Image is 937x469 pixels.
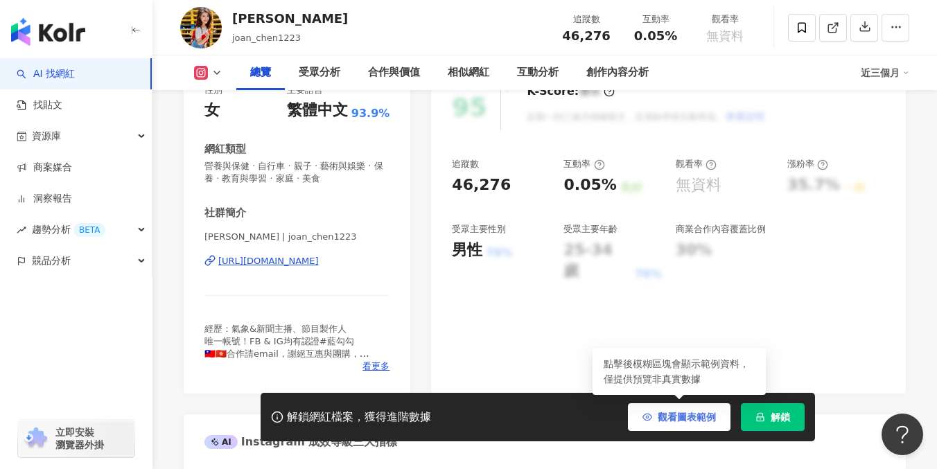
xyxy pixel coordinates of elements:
[563,223,618,236] div: 受眾主要年齡
[287,84,323,96] div: 主要語言
[204,255,389,267] a: [URL][DOMAIN_NAME]
[204,434,397,450] div: Instagram 成效等級三大指標
[634,29,677,43] span: 0.05%
[17,192,72,206] a: 洞察報告
[287,410,431,425] div: 解鎖網紅檔案，獲得進階數據
[17,98,62,112] a: 找貼文
[351,106,390,121] span: 93.9%
[563,158,604,170] div: 互動率
[787,158,828,170] div: 漲粉率
[362,360,389,373] span: 看更多
[32,245,71,276] span: 競品分析
[55,426,104,451] span: 立即安裝 瀏覽器外掛
[771,412,790,423] span: 解鎖
[517,64,559,81] div: 互動分析
[22,427,49,450] img: chrome extension
[232,33,301,43] span: joan_chen1223
[861,62,909,84] div: 近三個月
[204,84,222,96] div: 性別
[250,64,271,81] div: 總覽
[676,223,766,236] div: 商業合作內容覆蓋比例
[452,158,479,170] div: 追蹤數
[218,255,319,267] div: [URL][DOMAIN_NAME]
[204,142,246,157] div: 網紅類型
[586,64,649,81] div: 創作內容分析
[452,175,511,196] div: 46,276
[287,100,348,121] div: 繁體中文
[628,403,730,431] button: 觀看圖表範例
[676,158,717,170] div: 觀看率
[17,161,72,175] a: 商案媒合
[741,403,805,431] button: 解鎖
[368,64,420,81] div: 合作與價值
[676,175,721,196] div: 無資料
[17,225,26,235] span: rise
[204,100,220,121] div: 女
[452,240,482,261] div: 男性
[527,84,615,99] div: K-Score :
[180,7,222,48] img: KOL Avatar
[593,348,766,395] div: 點擊後模糊區塊會顯示範例資料，僅提供預覽非真實數據
[562,28,610,43] span: 46,276
[706,29,744,43] span: 無資料
[204,324,369,372] span: 經歷：氣象&新聞主播、節目製作人 唯一帳號！FB & IG均有認證#藍勾勾 🇹🇼🇭🇰合作請email，謝絕互惠與團購， FB粉絲團🔍[PERSON_NAME]
[658,412,716,423] span: 觀看圖表範例
[204,160,389,185] span: 營養與保健 · 自行車 · 親子 · 藝術與娛樂 · 保養 · 教育與學習 · 家庭 · 美食
[629,12,682,26] div: 互動率
[11,18,85,46] img: logo
[18,420,134,457] a: chrome extension立即安裝 瀏覽器外掛
[563,175,616,196] div: 0.05%
[204,435,238,449] div: AI
[204,206,246,220] div: 社群簡介
[755,412,765,422] span: lock
[699,12,751,26] div: 觀看率
[73,223,105,237] div: BETA
[560,12,613,26] div: 追蹤數
[452,223,506,236] div: 受眾主要性別
[17,67,75,81] a: searchAI 找網紅
[299,64,340,81] div: 受眾分析
[32,121,61,152] span: 資源庫
[32,214,105,245] span: 趨勢分析
[204,231,389,243] span: [PERSON_NAME] | joan_chen1223
[448,64,489,81] div: 相似網紅
[232,10,348,27] div: [PERSON_NAME]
